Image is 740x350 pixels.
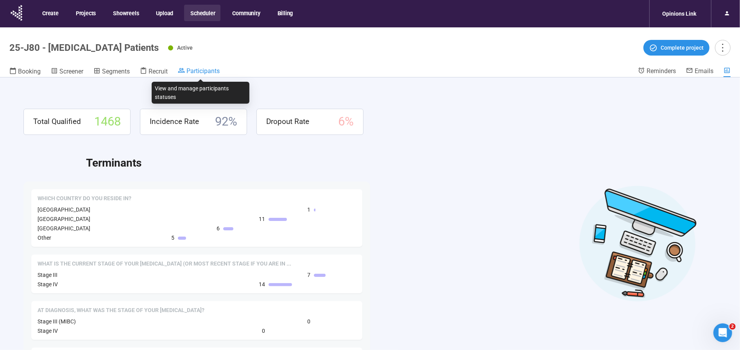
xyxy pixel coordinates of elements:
[658,6,701,21] div: Opinions Link
[38,195,131,203] span: Which country do you reside in?
[713,323,732,342] iframe: Intercom live chat
[38,328,58,334] span: Stage IV
[338,112,354,131] span: 6 %
[38,225,90,232] span: [GEOGRAPHIC_DATA]
[308,205,311,214] span: 1
[38,206,90,213] span: [GEOGRAPHIC_DATA]
[308,271,311,279] span: 7
[647,67,676,75] span: Reminders
[102,68,130,75] span: Segments
[36,5,64,21] button: Create
[38,235,51,241] span: Other
[259,215,265,223] span: 11
[172,233,175,242] span: 5
[661,43,704,52] span: Complete project
[149,68,168,75] span: Recruit
[266,116,309,127] span: Dropout Rate
[152,82,249,104] div: View and manage participants statuses
[59,68,83,75] span: Screener
[150,116,199,127] span: Incidence Rate
[686,67,713,76] a: Emails
[715,40,731,56] button: more
[18,68,41,75] span: Booking
[262,327,265,335] span: 0
[107,5,144,21] button: Showreels
[86,154,717,172] h2: Terminants
[271,5,299,21] button: Billing
[178,67,220,76] a: Participants
[93,67,130,77] a: Segments
[33,116,81,127] span: Total Qualified
[579,185,697,302] img: Desktop work notes
[9,67,41,77] a: Booking
[9,42,159,53] h1: 25-J80 - [MEDICAL_DATA] Patients
[38,260,291,268] span: What is the current stage of your bladder cancer (or most recent stage if you are in remission)?
[38,307,204,314] span: At diagnosis, what was the stage of your bladder cancer?
[695,67,713,75] span: Emails
[717,42,728,53] span: more
[38,281,58,287] span: Stage IV
[38,272,57,278] span: Stage III
[70,5,101,21] button: Projects
[140,67,168,77] a: Recruit
[226,5,265,21] button: Community
[215,112,237,131] span: 92 %
[217,224,220,233] span: 6
[729,323,736,330] span: 2
[177,45,193,51] span: Active
[643,40,710,56] button: Complete project
[38,216,90,222] span: [GEOGRAPHIC_DATA]
[638,67,676,76] a: Reminders
[94,112,121,131] span: 1468
[38,318,76,325] span: Stage III (MIBC)
[150,5,179,21] button: Upload
[51,67,83,77] a: Screener
[308,317,311,326] span: 0
[259,280,265,289] span: 14
[186,67,220,75] span: Participants
[184,5,220,21] button: Scheduler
